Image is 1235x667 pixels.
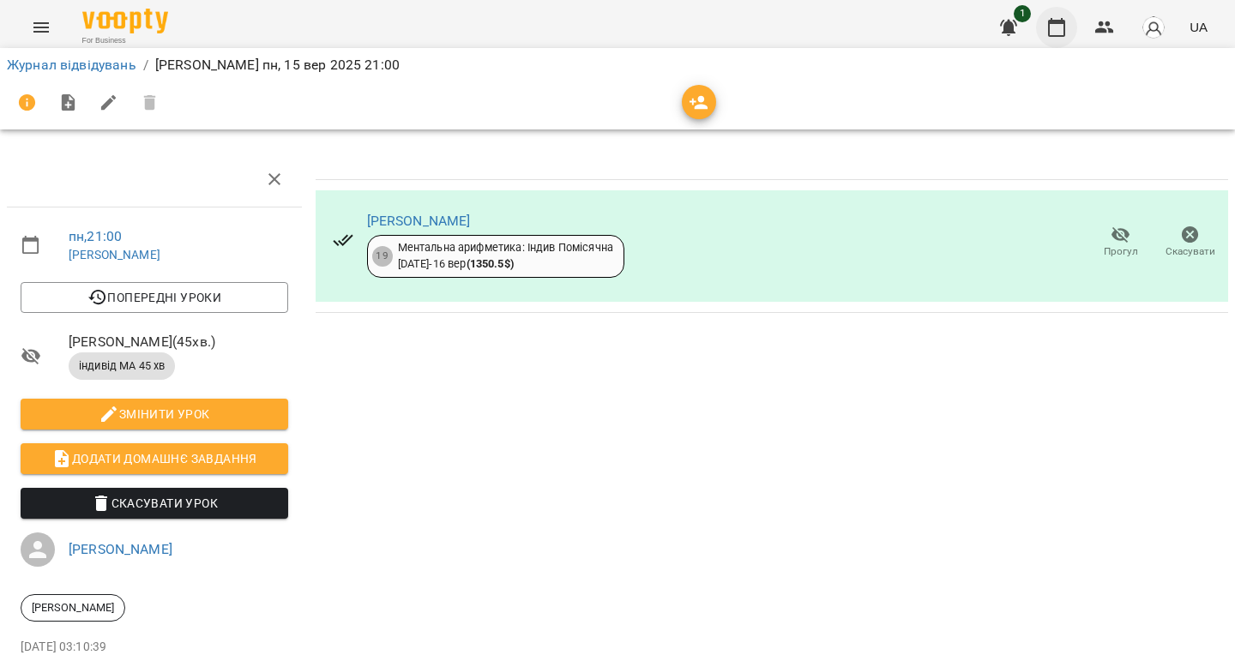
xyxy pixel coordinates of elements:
span: 1 [1014,5,1031,22]
a: [PERSON_NAME] [367,213,471,229]
button: UA [1183,11,1214,43]
div: [PERSON_NAME] [21,594,125,622]
span: UA [1190,18,1208,36]
a: [PERSON_NAME] [69,248,160,261]
div: Ментальна арифметика: Індив Помісячна [DATE] - 16 вер [398,240,613,272]
a: Журнал відвідувань [7,57,136,73]
p: [PERSON_NAME] пн, 15 вер 2025 21:00 [155,55,400,75]
a: [PERSON_NAME] [69,541,172,557]
nav: breadcrumb [7,55,1228,75]
span: індивід МА 45 хв [69,358,175,374]
span: Попередні уроки [34,287,274,308]
button: Змінити урок [21,399,288,430]
span: For Business [82,35,168,46]
button: Прогул [1086,219,1155,267]
span: Прогул [1104,244,1138,259]
img: Voopty Logo [82,9,168,33]
span: [PERSON_NAME] ( 45 хв. ) [69,332,288,352]
button: Menu [21,7,62,48]
span: Змінити урок [34,404,274,424]
div: 19 [372,246,393,267]
span: Скасувати [1166,244,1215,259]
span: [PERSON_NAME] [21,600,124,616]
button: Скасувати [1155,219,1225,267]
img: avatar_s.png [1142,15,1166,39]
a: пн , 21:00 [69,228,122,244]
p: [DATE] 03:10:39 [21,639,288,656]
button: Додати домашнє завдання [21,443,288,474]
span: Скасувати Урок [34,493,274,514]
button: Попередні уроки [21,282,288,313]
b: ( 1350.5 $ ) [467,257,514,270]
span: Додати домашнє завдання [34,448,274,469]
li: / [143,55,148,75]
button: Скасувати Урок [21,488,288,519]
